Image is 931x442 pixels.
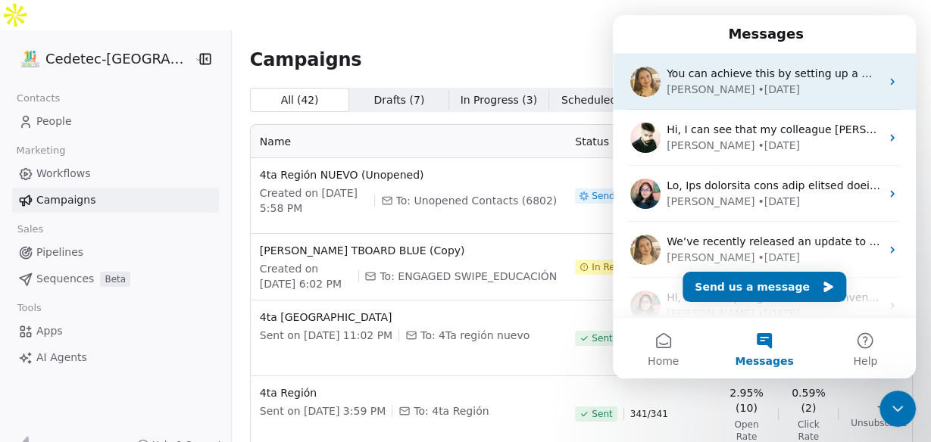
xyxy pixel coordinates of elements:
span: Created on [DATE] 6:02 PM [260,261,352,291]
th: Status [566,125,717,158]
span: To: Unopened Contacts (6802) [396,193,558,208]
span: In Review [592,261,636,273]
a: People [12,109,219,134]
a: Workflows [12,161,219,186]
div: • [DATE] [145,123,187,139]
iframe: Intercom live chat [879,391,916,427]
span: AI Agents [36,350,87,366]
span: Home [35,341,66,351]
span: 4ta Región NUEVO (Unopened) [260,167,557,182]
span: Help [240,341,264,351]
span: 0.59% (2) [791,385,826,416]
span: Sent [592,332,612,344]
span: Sequences [36,271,94,287]
button: Messages [101,303,202,363]
span: Tools [11,297,48,319]
button: Send us a message [70,257,233,287]
div: [PERSON_NAME] [54,123,142,139]
span: Campaigns [250,48,362,70]
span: Pipelines [36,244,83,260]
span: Hi, I can see that my colleague [PERSON_NAME] has responded to you closing this duplicate thread. [54,108,586,120]
span: 341 / 341 [630,408,668,420]
span: Sending [592,190,629,202]
th: Name [251,125,566,158]
span: 2.95% (10) [726,385,766,416]
a: Apps [12,319,219,344]
span: People [36,114,72,129]
span: - [877,399,881,414]
span: To: 4Ta región nuevo [420,328,530,343]
span: Apps [36,323,63,339]
span: Workflows [36,166,91,182]
span: 4ta Región [260,385,557,400]
span: Beta [100,272,130,287]
span: Drafts ( 7 ) [373,92,424,108]
img: Profile image for Mrinal [17,163,48,194]
button: Cedetec-[GEOGRAPHIC_DATA] [18,46,183,72]
span: To: 4ta Región [414,403,489,419]
span: Contacts [10,87,67,110]
span: Campaigns [36,192,95,208]
div: • [DATE] [145,291,187,307]
div: [PERSON_NAME] [54,291,142,307]
img: Profile image for Mrinal [17,275,48,306]
span: Marketing [10,139,72,162]
div: • [DATE] [145,179,187,195]
span: [PERSON_NAME] TBOARD BLUE (Copy) [260,243,557,258]
div: [PERSON_NAME] [54,179,142,195]
span: Scheduled ( 0 ) [561,92,636,108]
div: [PERSON_NAME] [54,235,142,251]
span: Sent on [DATE] 11:02 PM [260,328,392,343]
span: Unsubscribe [851,417,907,429]
a: Campaigns [12,188,219,213]
span: Created on [DATE] 5:58 PM [260,185,368,216]
a: Pipelines [12,240,219,265]
span: Messages [122,341,180,351]
span: Sent on [DATE] 3:59 PM [260,403,386,419]
span: Sales [11,218,50,241]
a: AI Agents [12,345,219,370]
iframe: Intercom live chat [613,15,916,378]
button: Help [202,303,303,363]
span: 4ta [GEOGRAPHIC_DATA] [260,310,557,325]
span: In Progress ( 3 ) [461,92,538,108]
span: Cedetec-[GEOGRAPHIC_DATA] [45,49,190,69]
span: Sent [592,408,612,420]
div: • [DATE] [145,235,187,251]
span: To: ENGAGED SWIPE_EDUCACIÓN [380,269,557,284]
a: SequencesBeta [12,266,219,291]
img: Profile image for Harinder [17,219,48,250]
img: IMAGEN%2010%20A%C3%83%C2%91OS.png [21,50,39,68]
